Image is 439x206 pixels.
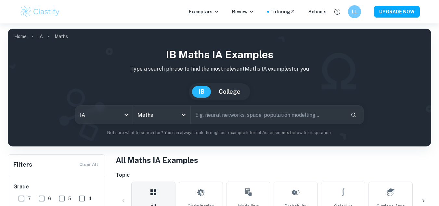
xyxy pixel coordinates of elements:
input: E.g. neural networks, space, population modelling... [191,106,346,124]
button: UPGRADE NOW [374,6,420,18]
a: IA [38,32,43,41]
a: Schools [308,8,327,15]
button: LL [348,5,361,18]
img: Clastify logo [19,5,61,18]
p: Maths [55,33,68,40]
button: Search [348,109,359,120]
p: Not sure what to search for? You can always look through our example Internal Assessments below f... [13,130,426,136]
h1: All Maths IA Examples [116,154,431,166]
span: 5 [68,195,71,202]
button: Help and Feedback [332,6,343,17]
img: profile cover [8,29,431,146]
span: 6 [48,195,51,202]
span: 7 [28,195,31,202]
h6: Topic [116,171,431,179]
div: IA [75,106,133,124]
button: IB [192,86,211,98]
h1: IB Maths IA examples [13,47,426,62]
a: Home [14,32,27,41]
button: Open [179,110,188,119]
h6: Filters [13,160,32,169]
p: Type a search phrase to find the most relevant Maths IA examples for you [13,65,426,73]
h6: LL [351,8,358,15]
span: 4 [88,195,92,202]
p: Review [232,8,254,15]
button: College [212,86,247,98]
p: Exemplars [189,8,219,15]
a: Tutoring [270,8,295,15]
h6: Grade [13,183,100,191]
